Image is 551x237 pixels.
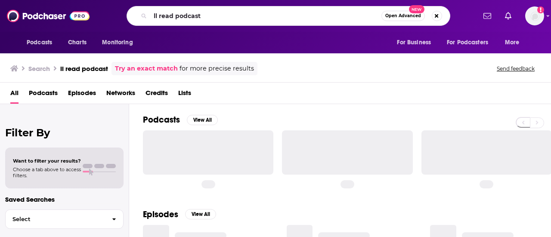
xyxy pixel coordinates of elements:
h2: Filter By [5,126,124,139]
span: Logged in as eringalloway [525,6,544,25]
span: Podcasts [27,37,52,49]
span: Select [6,216,105,222]
button: Show profile menu [525,6,544,25]
span: Want to filter your results? [13,158,81,164]
button: View All [187,115,218,125]
input: Search podcasts, credits, & more... [150,9,381,23]
a: PodcastsView All [143,114,218,125]
a: Try an exact match [115,64,178,74]
a: Episodes [68,86,96,104]
button: Send feedback [494,65,537,72]
div: Search podcasts, credits, & more... [127,6,450,26]
p: Saved Searches [5,195,124,203]
button: View All [185,209,216,219]
span: for more precise results [180,64,254,74]
span: Choose a tab above to access filters. [13,166,81,179]
a: Charts [62,34,92,51]
span: New [409,5,424,13]
button: open menu [441,34,501,51]
a: EpisodesView All [143,209,216,220]
span: Monitoring [102,37,133,49]
a: Networks [106,86,135,104]
img: User Profile [525,6,544,25]
h2: Podcasts [143,114,180,125]
button: open menu [96,34,144,51]
a: Show notifications dropdown [480,9,495,23]
a: All [10,86,19,104]
span: More [505,37,520,49]
span: Open Advanced [385,14,421,18]
span: For Business [397,37,431,49]
button: Select [5,209,124,229]
a: Show notifications dropdown [501,9,515,23]
button: open menu [499,34,530,51]
a: Podcasts [29,86,58,104]
svg: Add a profile image [537,6,544,13]
span: Charts [68,37,87,49]
button: open menu [391,34,442,51]
h2: Episodes [143,209,178,220]
button: Open AdvancedNew [381,11,425,21]
button: open menu [21,34,63,51]
h3: Search [28,65,50,73]
a: Lists [178,86,191,104]
h3: ll read podcast [60,65,108,73]
span: For Podcasters [447,37,488,49]
img: Podchaser - Follow, Share and Rate Podcasts [7,8,90,24]
a: Credits [145,86,168,104]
